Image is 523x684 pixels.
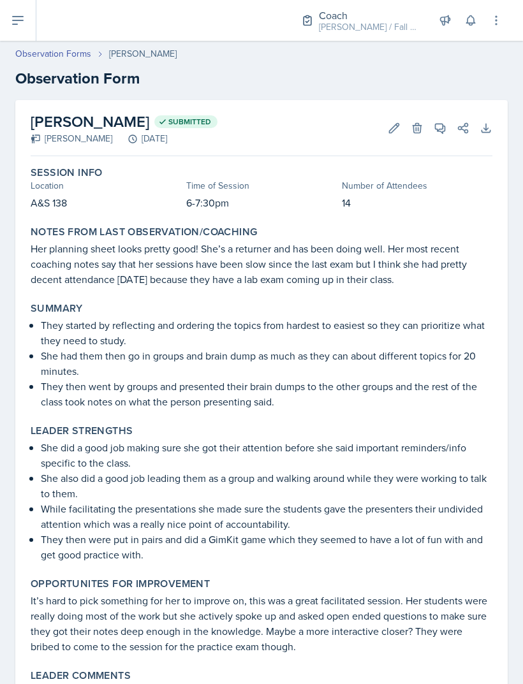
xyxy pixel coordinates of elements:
[41,440,492,470] p: She did a good job making sure she got their attention before she said important reminders/info s...
[31,669,131,682] label: Leader Comments
[342,195,492,210] p: 14
[41,317,492,348] p: They started by reflecting and ordering the topics from hardest to easiest so they can prioritize...
[31,241,492,287] p: Her planning sheet looks pretty good! She’s a returner and has been doing well. Her most recent c...
[109,47,177,61] div: [PERSON_NAME]
[15,67,508,90] h2: Observation Form
[41,379,492,409] p: They then went by groups and presented their brain dumps to the other groups and the rest of the ...
[186,195,337,210] p: 6-7:30pm
[319,20,421,34] div: [PERSON_NAME] / Fall 2025
[31,593,492,654] p: It’s hard to pick something for her to improve on, this was a great facilitated session. Her stud...
[41,348,492,379] p: She had them then go in groups and brain dump as much as they can about different topics for 20 m...
[112,132,167,145] div: [DATE]
[31,302,83,315] label: Summary
[31,226,257,238] label: Notes From Last Observation/Coaching
[342,179,492,193] div: Number of Attendees
[31,132,112,145] div: [PERSON_NAME]
[31,166,103,179] label: Session Info
[31,179,181,193] div: Location
[31,110,217,133] h2: [PERSON_NAME]
[41,470,492,501] p: She also did a good job leading them as a group and walking around while they were working to tal...
[15,47,91,61] a: Observation Forms
[31,425,133,437] label: Leader Strengths
[31,578,210,590] label: Opportunites for Improvement
[168,117,211,127] span: Submitted
[41,501,492,532] p: While facilitating the presentations she made sure the students gave the presenters their undivid...
[41,532,492,562] p: They then were put in pairs and did a GimKit game which they seemed to have a lot of fun with and...
[186,179,337,193] div: Time of Session
[31,195,181,210] p: A&S 138
[319,8,421,23] div: Coach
